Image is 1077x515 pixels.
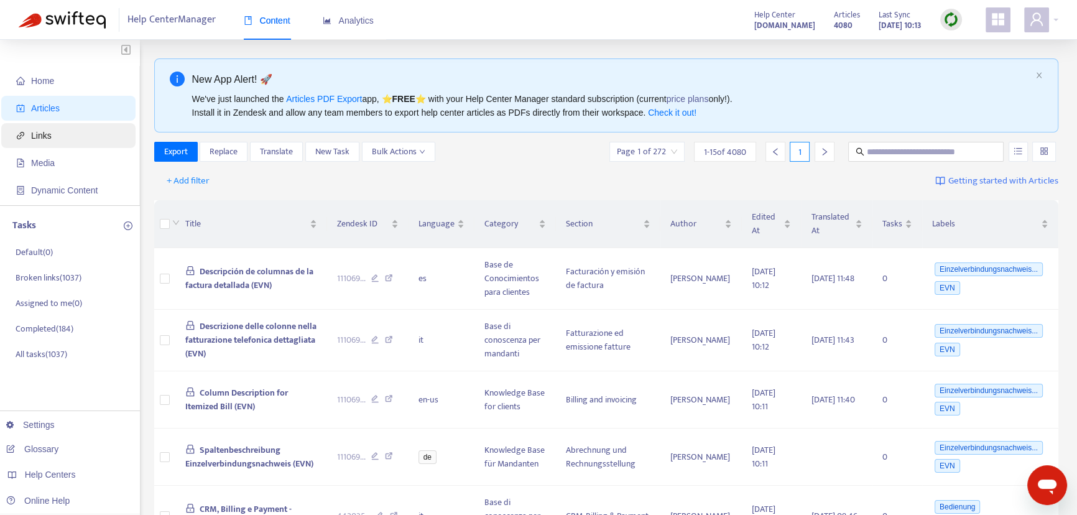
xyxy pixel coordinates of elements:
[244,16,290,26] span: Content
[943,12,959,27] img: sync.dc5367851b00ba804db3.png
[935,384,1043,397] span: Einzelverbindungsnachweis...
[935,324,1043,338] span: Einzelverbindungsnachweis...
[16,159,25,167] span: file-image
[315,145,349,159] span: New Task
[566,217,640,231] span: Section
[1035,72,1043,80] button: close
[409,248,474,310] td: es
[991,12,1005,27] span: appstore
[752,264,775,292] span: [DATE] 10:12
[660,371,742,429] td: [PERSON_NAME]
[935,402,960,415] span: EVN
[484,217,536,231] span: Category
[16,77,25,85] span: home
[948,174,1058,188] span: Getting started with Articles
[801,200,872,248] th: Translated At
[210,145,238,159] span: Replace
[167,174,210,188] span: + Add filter
[879,8,910,22] span: Last Sync
[556,310,660,371] td: Fatturazione ed emissione fatture
[811,333,854,347] span: [DATE] 11:43
[419,149,425,155] span: down
[660,429,742,486] td: [PERSON_NAME]
[185,444,195,454] span: lock
[834,19,853,32] strong: 4080
[185,266,195,276] span: lock
[250,142,303,162] button: Translate
[185,443,313,471] span: Spaltenbeschreibung Einzelverbindungsnachweis (EVN)
[670,217,722,231] span: Author
[192,72,1031,87] div: New App Alert! 🚀
[154,142,198,162] button: Export
[1014,147,1022,155] span: unordered-list
[31,103,60,113] span: Articles
[185,386,289,414] span: Column Description for Itemized Bill (EVN)
[754,19,815,32] strong: [DOMAIN_NAME]
[754,18,815,32] a: [DOMAIN_NAME]
[811,392,854,407] span: [DATE] 11:40
[742,200,801,248] th: Edited At
[337,393,366,407] span: 111069 ...
[170,72,185,86] span: info-circle
[31,131,52,141] span: Links
[16,271,81,284] p: Broken links ( 1037 )
[200,142,247,162] button: Replace
[175,200,327,248] th: Title
[16,322,73,335] p: Completed ( 184 )
[286,94,362,104] a: Articles PDF Export
[25,470,76,480] span: Help Centers
[932,217,1038,231] span: Labels
[474,429,556,486] td: Knowledge Base für Mandanten
[172,219,180,226] span: down
[1027,465,1067,505] iframe: Schaltfläche zum Öffnen des Messaging-Fensters
[12,218,36,233] p: Tasks
[6,444,58,454] a: Glossary
[872,371,922,429] td: 0
[752,443,775,471] span: [DATE] 10:11
[752,386,775,414] span: [DATE] 10:11
[157,171,219,191] button: + Add filter
[667,94,709,104] a: price plans
[185,503,195,513] span: lock
[872,200,922,248] th: Tasks
[752,326,775,354] span: [DATE] 10:12
[1009,142,1028,162] button: unordered-list
[935,459,960,473] span: EVN
[127,8,216,32] span: Help Center Manager
[192,92,1031,119] div: We've just launched the app, ⭐ ⭐️ with your Help Center Manager standard subscription (current on...
[754,8,795,22] span: Help Center
[337,450,366,464] span: 111069 ...
[660,310,742,371] td: [PERSON_NAME]
[185,320,195,330] span: lock
[164,145,188,159] span: Export
[16,297,82,310] p: Assigned to me ( 0 )
[556,371,660,429] td: Billing and invoicing
[323,16,374,26] span: Analytics
[327,200,409,248] th: Zendesk ID
[771,147,780,156] span: left
[935,343,960,356] span: EVN
[418,217,455,231] span: Language
[648,108,696,118] a: Check it out!
[31,158,55,168] span: Media
[185,387,195,397] span: lock
[474,200,556,248] th: Category
[362,142,435,162] button: Bulk Actionsdown
[935,281,960,295] span: EVN
[16,348,67,361] p: All tasks ( 1037 )
[1035,72,1043,79] span: close
[16,131,25,140] span: link
[820,147,829,156] span: right
[305,142,359,162] button: New Task
[556,200,660,248] th: Section
[556,248,660,310] td: Facturación y emisión de factura
[16,246,53,259] p: Default ( 0 )
[872,248,922,310] td: 0
[372,145,425,159] span: Bulk Actions
[19,11,106,29] img: Swifteq
[474,371,556,429] td: Knowledge Base for clients
[124,221,132,230] span: plus-circle
[879,19,922,32] strong: [DATE] 10:13
[323,16,331,25] span: area-chart
[660,200,742,248] th: Author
